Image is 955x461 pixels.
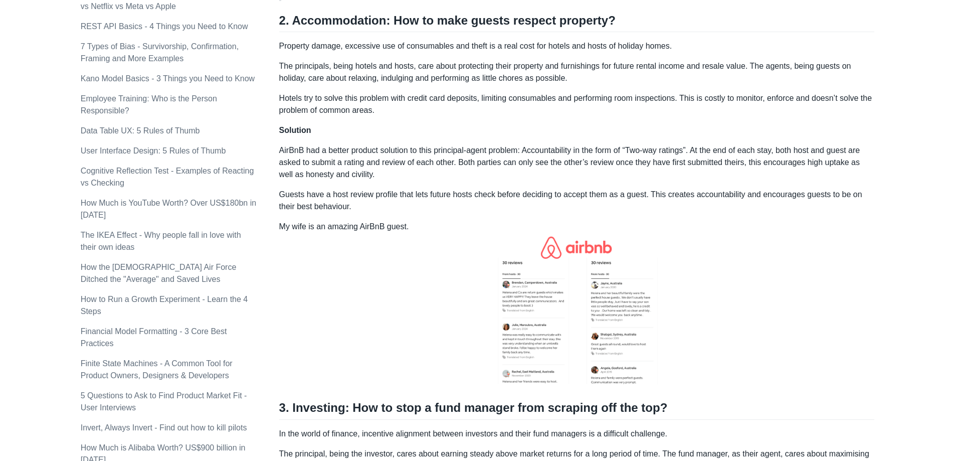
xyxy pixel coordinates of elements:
img: airbnb host review [491,233,663,388]
a: How the [DEMOGRAPHIC_DATA] Air Force Ditched the "Average" and Saved Lives [81,263,237,283]
a: How to Run a Growth Experiment - Learn the 4 Steps [81,295,248,316]
a: Data Table UX: 5 Rules of Thumb [81,126,200,135]
a: Invert, Always Invert - Find out how to kill pilots [81,423,247,432]
a: Kano Model Basics - 3 Things you Need to Know [81,74,255,83]
a: How Much is YouTube Worth? Over US$180bn in [DATE] [81,199,256,219]
a: Cognitive Reflection Test - Examples of Reacting vs Checking [81,167,254,187]
a: Finite State Machines - A Common Tool for Product Owners, Designers & Developers [81,359,233,380]
p: Hotels try to solve this problem with credit card deposits, limiting consumables and performing r... [279,92,875,116]
a: Financial Model Formatting - 3 Core Best Practices [81,327,227,348]
a: Employee Training: Who is the Person Responsible? [81,94,217,115]
a: REST API Basics - 4 Things you Need to Know [81,22,248,31]
p: In the world of finance, incentive alignment between investors and their fund managers is a diffi... [279,428,875,440]
p: The principals, being hotels and hosts, care about protecting their property and furnishings for ... [279,60,875,84]
a: The IKEA Effect - Why people fall in love with their own ideas [81,231,241,251]
h2: 2. Accommodation: How to make guests respect property? [279,13,875,32]
h2: 3. Investing: How to stop a fund manager from scraping off the top? [279,400,875,419]
p: Guests have a host review profile that lets future hosts check before deciding to accept them as ... [279,189,875,213]
p: Property damage, excessive use of consumables and theft is a real cost for hotels and hosts of ho... [279,40,875,52]
a: 5 Questions to Ask to Find Product Market Fit - User Interviews [81,391,247,412]
a: 7 Types of Bias - Survivorship, Confirmation, Framing and More Examples [81,42,239,63]
strong: Solution [279,126,311,134]
p: AirBnB had a better product solution to this principal-agent problem: Accountability in the form ... [279,144,875,181]
p: My wife is an amazing AirBnB guest. [279,221,875,388]
a: User Interface Design: 5 Rules of Thumb [81,146,226,155]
